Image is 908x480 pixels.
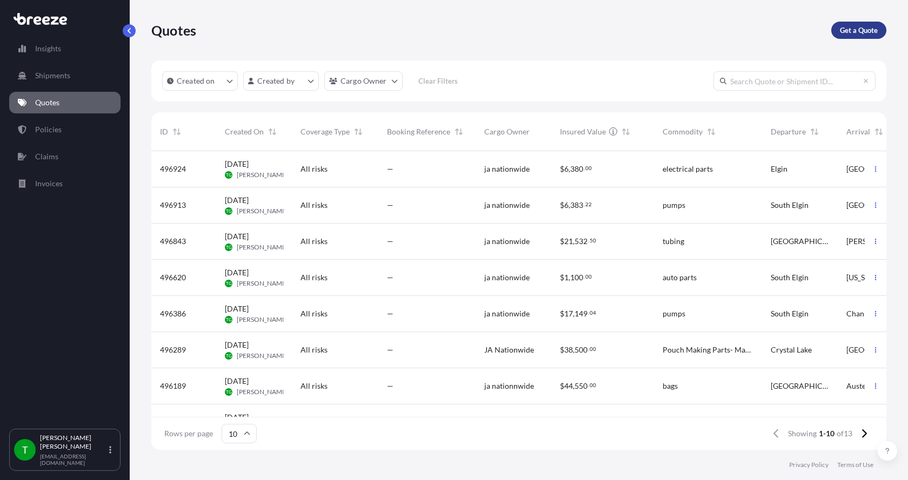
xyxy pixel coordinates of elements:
[301,381,328,391] span: All risks
[872,125,885,138] button: Sort
[387,236,393,247] span: —
[575,238,587,245] span: 532
[585,202,592,206] span: 22
[840,25,878,36] p: Get a Quote
[35,124,62,135] p: Policies
[225,376,249,387] span: [DATE]
[573,382,575,390] span: ,
[570,165,583,173] span: 380
[570,201,583,209] span: 383
[663,200,685,211] span: pumps
[387,164,393,174] span: —
[590,347,596,351] span: 00
[225,340,249,350] span: [DATE]
[484,417,530,428] span: ja nationwide
[324,71,403,91] button: cargoOwner Filter options
[160,164,186,174] span: 496924
[846,164,894,174] span: [GEOGRAPHIC_DATA]
[584,275,585,279] span: .
[162,71,238,91] button: createdOn Filter options
[619,125,632,138] button: Sort
[387,308,393,319] span: —
[164,428,213,439] span: Rows per page
[569,201,570,209] span: ,
[225,267,249,278] span: [DATE]
[35,178,63,189] p: Invoices
[160,200,186,211] span: 496913
[771,164,787,174] span: Elgin
[237,351,288,360] span: [PERSON_NAME]
[771,308,809,319] span: South Elgin
[40,453,107,466] p: [EMAIL_ADDRESS][DOMAIN_NAME]
[560,201,564,209] span: $
[237,243,288,252] span: [PERSON_NAME]
[771,344,812,355] span: Crystal Lake
[452,125,465,138] button: Sort
[9,92,121,113] a: Quotes
[831,22,886,39] a: Get a Quote
[663,272,697,283] span: auto parts
[170,125,183,138] button: Sort
[301,236,328,247] span: All risks
[846,126,870,137] span: Arrival
[846,381,870,391] span: Austell
[340,76,387,86] p: Cargo Owner
[560,382,564,390] span: $
[225,159,249,170] span: [DATE]
[257,76,295,86] p: Created by
[846,200,894,211] span: [GEOGRAPHIC_DATA]
[837,461,873,469] p: Terms of Use
[9,119,121,140] a: Policies
[560,274,564,281] span: $
[225,195,249,206] span: [DATE]
[588,239,589,242] span: .
[387,126,450,137] span: Booking Reference
[789,461,829,469] a: Privacy Policy
[237,388,288,396] span: [PERSON_NAME]
[573,346,575,354] span: ,
[387,272,393,283] span: —
[573,310,575,317] span: ,
[564,238,573,245] span: 21
[484,126,530,137] span: Cargo Owner
[35,43,61,54] p: Insights
[590,311,596,315] span: 04
[837,428,852,439] span: of 13
[560,238,564,245] span: $
[160,308,186,319] span: 496386
[771,236,829,247] span: [GEOGRAPHIC_DATA]
[585,166,592,170] span: 00
[226,242,232,253] span: TG
[225,412,249,423] span: [DATE]
[226,170,232,180] span: TG
[387,200,393,211] span: —
[484,200,530,211] span: ja nationwide
[237,315,288,324] span: [PERSON_NAME]
[243,71,319,91] button: createdBy Filter options
[846,308,885,319] span: Channahon
[771,200,809,211] span: South Elgin
[569,274,570,281] span: ,
[35,151,58,162] p: Claims
[408,72,469,90] button: Clear Filters
[484,381,534,391] span: ja nationnwide
[301,344,328,355] span: All risks
[564,201,569,209] span: 6
[484,164,530,174] span: ja nationwide
[226,314,232,325] span: TG
[663,417,685,428] span: pumps
[560,310,564,317] span: $
[160,417,186,428] span: 496183
[771,126,806,137] span: Departure
[663,164,713,174] span: electrical parts
[225,231,249,242] span: [DATE]
[564,310,573,317] span: 17
[771,272,809,283] span: South Elgin
[564,382,573,390] span: 44
[569,165,570,173] span: ,
[846,272,894,283] span: [US_STATE][GEOGRAPHIC_DATA]
[484,308,530,319] span: ja nationwide
[160,126,168,137] span: ID
[819,428,834,439] span: 1-10
[352,125,365,138] button: Sort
